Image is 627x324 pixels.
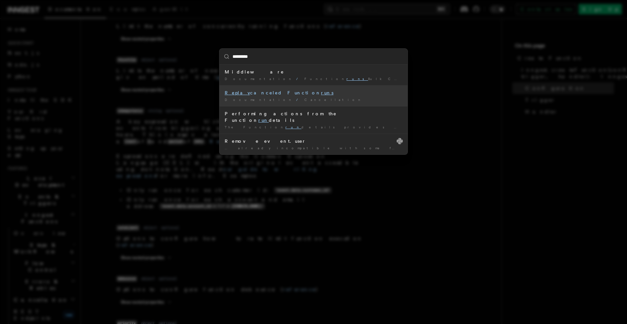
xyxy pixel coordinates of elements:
mark: run [285,125,301,129]
span: Function Bulk Cancellation [304,77,446,81]
div: The Function details provides two main actions: the … [225,125,402,130]
span: Cancellation [304,98,363,102]
div: Remove event.user [225,138,402,144]
mark: run [258,118,269,123]
mark: Replay [225,90,250,95]
mark: runs [346,77,368,81]
span: Documentation [225,77,294,81]
span: / [296,77,302,81]
div: … already incompatible with some features (e.g. function ). [225,146,402,151]
span: / [296,98,302,102]
div: canceled Function [225,89,402,96]
div: Performing actions from the Function details [225,110,402,123]
mark: runs [321,90,333,95]
div: Middleware [225,69,402,75]
span: Documentation [225,98,294,102]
